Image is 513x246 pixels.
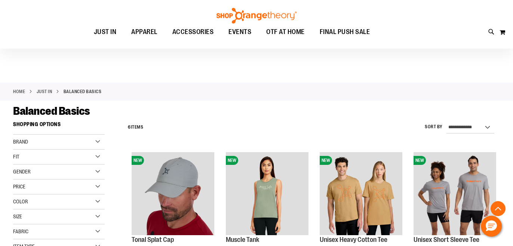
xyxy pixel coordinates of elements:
[13,139,28,145] span: Brand
[132,152,214,236] a: Product image for Grey Tonal Splat CapNEW
[266,24,305,40] span: OTF AT HOME
[312,24,378,41] a: FINAL PUSH SALE
[414,152,496,235] img: Unisex Short Sleeve Tee
[320,156,332,165] span: NEW
[259,24,312,41] a: OTF AT HOME
[13,224,105,239] div: Fabric
[320,24,370,40] span: FINAL PUSH SALE
[165,24,221,41] a: ACCESSORIES
[132,156,144,165] span: NEW
[425,124,443,130] label: Sort By
[228,24,251,40] span: EVENTS
[13,88,25,95] a: Home
[226,152,308,236] a: Muscle TankNEW
[414,236,479,243] a: Unisex Short Sleeve Tee
[124,24,165,41] a: APPAREL
[414,152,496,236] a: Unisex Short Sleeve TeeNEW
[221,24,259,41] a: EVENTS
[131,24,157,40] span: APPAREL
[491,201,506,216] button: Back To Top
[320,236,387,243] a: Unisex Heavy Cotton Tee
[13,199,28,205] span: Color
[414,156,426,165] span: NEW
[86,24,124,40] a: JUST IN
[320,152,402,235] img: Unisex Heavy Cotton Tee
[13,169,31,175] span: Gender
[132,152,214,235] img: Product image for Grey Tonal Splat Cap
[13,105,90,117] span: Balanced Basics
[13,184,25,190] span: Price
[172,24,214,40] span: ACCESSORIES
[13,154,19,160] span: Fit
[13,150,105,164] div: Fit
[128,122,143,133] h2: Items
[128,124,131,130] span: 6
[64,88,102,95] strong: Balanced Basics
[13,209,105,224] div: Size
[37,88,52,95] a: JUST IN
[13,135,105,150] div: Brand
[226,156,238,165] span: NEW
[226,236,259,243] a: Muscle Tank
[481,216,502,237] button: Hello, have a question? Let’s chat.
[13,213,22,219] span: Size
[320,152,402,236] a: Unisex Heavy Cotton TeeNEW
[13,118,105,135] strong: Shopping Options
[13,164,105,179] div: Gender
[94,24,117,40] span: JUST IN
[13,194,105,209] div: Color
[13,228,28,234] span: Fabric
[13,179,105,194] div: Price
[226,152,308,235] img: Muscle Tank
[215,8,298,24] img: Shop Orangetheory
[132,236,174,243] a: Tonal Splat Cap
